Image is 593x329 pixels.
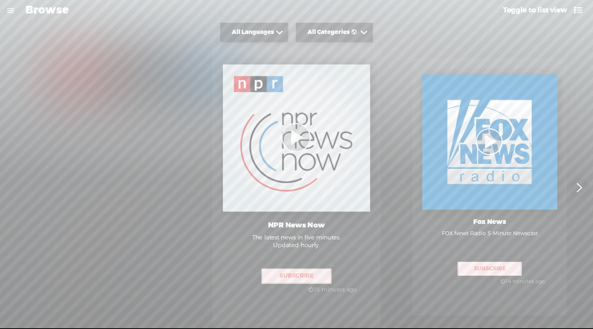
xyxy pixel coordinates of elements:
[435,218,545,226] span: Fox News
[297,286,357,297] div: 15 minutes ago
[20,0,494,20] div: Browse
[236,220,357,230] span: NPR News Now
[232,29,274,36] div: All Languages
[435,230,545,257] p: FOX News Radio 5-Minute Newscast
[503,6,567,15] span: Toggle to list view
[223,64,370,212] img: http%3A%2F%2Fres.cloudinary.com%2Ftrebble-fm%2Fimage%2Fupload%2Fv1542838297%2Fcom.trebble.trebble...
[490,278,545,288] div: 14 minutes ago
[422,75,557,210] img: http%3A%2F%2Fres.cloudinary.com%2Ftrebble-fm%2Fimage%2Fupload%2Fv1542839103%2Fcom.trebble.trebble...
[236,234,357,263] p: The latest news in five minutes. Updated hourly.
[459,263,521,275] span: Subscribe
[308,29,359,36] div: All Categories
[262,270,331,283] span: Subscribe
